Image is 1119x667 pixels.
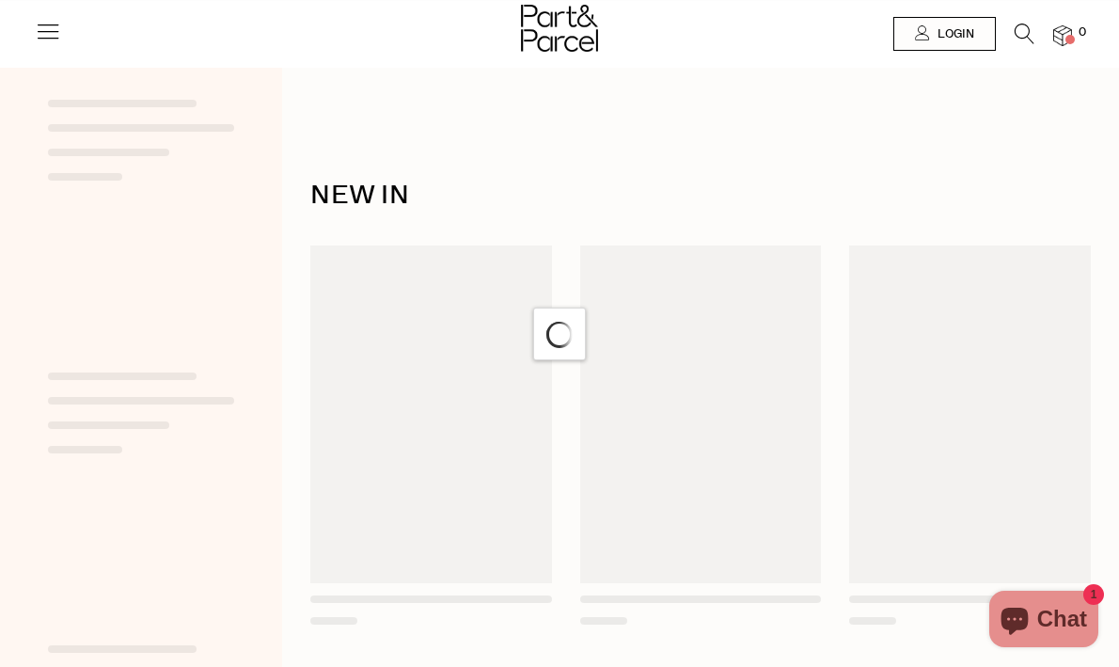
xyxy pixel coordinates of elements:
span: Login [933,26,974,42]
inbox-online-store-chat: Shopify online store chat [984,591,1104,652]
span: 0 [1074,24,1091,41]
a: Login [893,17,996,51]
h1: NEW IN [310,174,1091,217]
img: Part&Parcel [521,5,598,52]
a: 0 [1053,25,1072,45]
